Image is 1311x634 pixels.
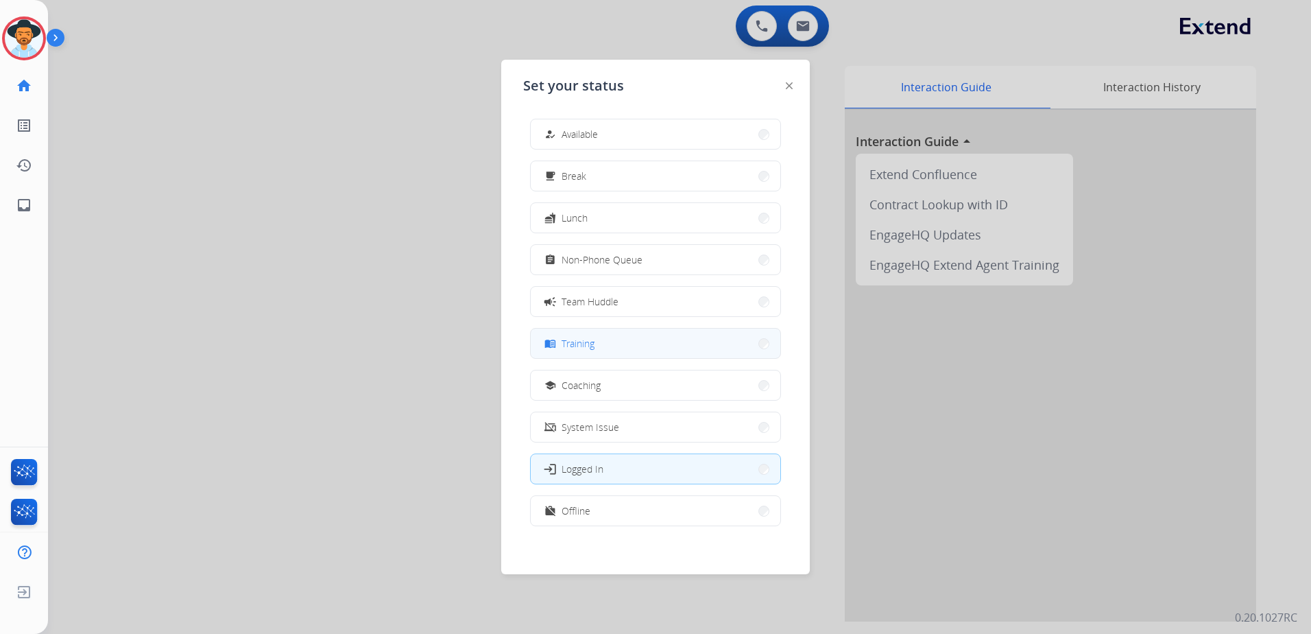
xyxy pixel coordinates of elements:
[562,127,598,141] span: Available
[543,462,557,475] mat-icon: login
[562,336,594,351] span: Training
[16,78,32,94] mat-icon: home
[544,338,556,349] mat-icon: menu_book
[544,421,556,433] mat-icon: phonelink_off
[544,505,556,517] mat-icon: work_off
[562,169,586,183] span: Break
[16,197,32,213] mat-icon: inbox
[16,117,32,134] mat-icon: list_alt
[562,378,601,392] span: Coaching
[562,211,588,225] span: Lunch
[544,128,556,140] mat-icon: how_to_reg
[562,462,603,476] span: Logged In
[531,371,780,400] button: Coaching
[543,294,557,308] mat-icon: campaign
[562,253,642,267] span: Non-Phone Queue
[544,212,556,224] mat-icon: fastfood
[531,329,780,358] button: Training
[531,119,780,149] button: Available
[531,203,780,233] button: Lunch
[523,76,624,95] span: Set your status
[531,496,780,526] button: Offline
[562,504,590,518] span: Offline
[16,157,32,174] mat-icon: history
[544,254,556,266] mat-icon: assignment
[544,170,556,182] mat-icon: free_breakfast
[5,19,43,58] img: avatar
[531,287,780,316] button: Team Huddle
[531,412,780,442] button: System Issue
[531,161,780,191] button: Break
[531,245,780,274] button: Non-Phone Queue
[531,454,780,484] button: Logged In
[1235,609,1297,626] p: 0.20.1027RC
[544,379,556,391] mat-icon: school
[562,420,619,434] span: System Issue
[786,82,793,89] img: close-button
[562,294,618,309] span: Team Huddle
